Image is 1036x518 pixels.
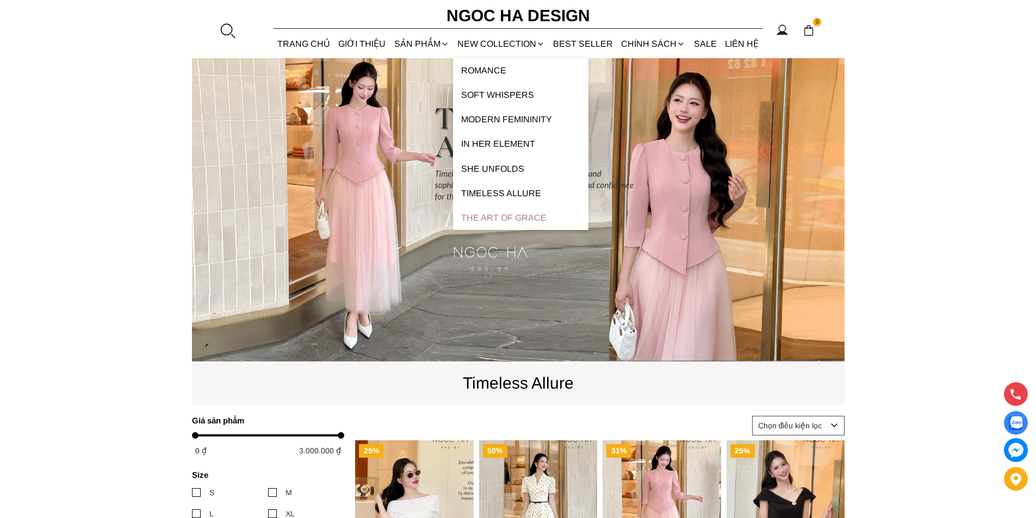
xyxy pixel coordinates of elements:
[274,29,334,58] a: TRANG CHỦ
[195,446,207,455] span: 0 ₫
[437,3,600,29] a: Ngoc Ha Design
[453,181,588,205] a: Timeless Allure
[453,205,588,230] a: The Art Of Grace
[813,18,822,27] span: 2
[192,416,337,425] h4: Giá sản phẩm
[390,29,453,58] div: SẢN PHẨM
[617,29,690,58] div: Chính sách
[453,157,588,181] a: SHE UNFOLDS
[1009,416,1022,430] img: Display image
[192,470,337,479] h4: Size
[453,107,588,132] a: Modern Femininity
[192,370,845,396] p: Timeless Allure
[453,83,588,107] a: Soft Whispers
[1004,438,1028,462] a: messenger
[209,486,214,498] div: S
[803,24,815,36] img: img-CART-ICON-ksit0nf1
[299,446,341,455] span: 3.000.000 ₫
[453,132,588,156] a: In Her Element
[721,29,762,58] a: LIÊN HỆ
[690,29,721,58] a: SALE
[286,486,292,498] div: M
[453,29,549,58] a: NEW COLLECTION
[453,58,588,83] a: ROMANCE
[334,29,390,58] a: GIỚI THIỆU
[1004,411,1028,435] a: Display image
[549,29,617,58] a: BEST SELLER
